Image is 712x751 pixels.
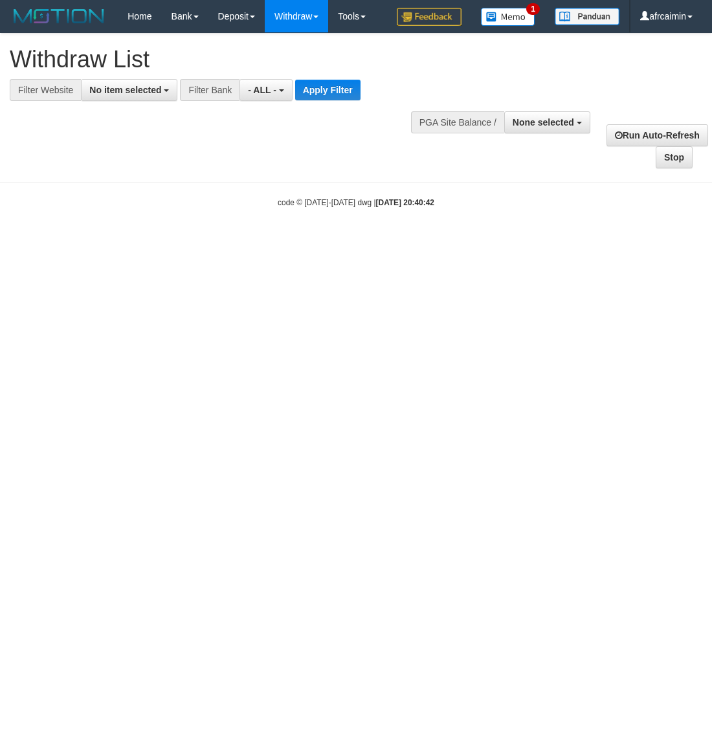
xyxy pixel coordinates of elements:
img: MOTION_logo.png [10,6,108,26]
div: Filter Bank [180,79,239,101]
div: PGA Site Balance / [411,111,504,133]
span: No item selected [89,85,161,95]
span: - ALL - [248,85,276,95]
span: 1 [526,3,540,15]
a: Stop [656,146,693,168]
div: Filter Website [10,79,81,101]
img: Button%20Memo.svg [481,8,535,26]
img: Feedback.jpg [397,8,462,26]
span: None selected [513,117,574,128]
button: None selected [504,111,590,133]
h1: Withdraw List [10,47,462,73]
strong: [DATE] 20:40:42 [376,198,434,207]
img: panduan.png [555,8,619,25]
button: Apply Filter [295,80,361,100]
a: Run Auto-Refresh [606,124,708,146]
button: - ALL - [239,79,292,101]
small: code © [DATE]-[DATE] dwg | [278,198,434,207]
button: No item selected [81,79,177,101]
